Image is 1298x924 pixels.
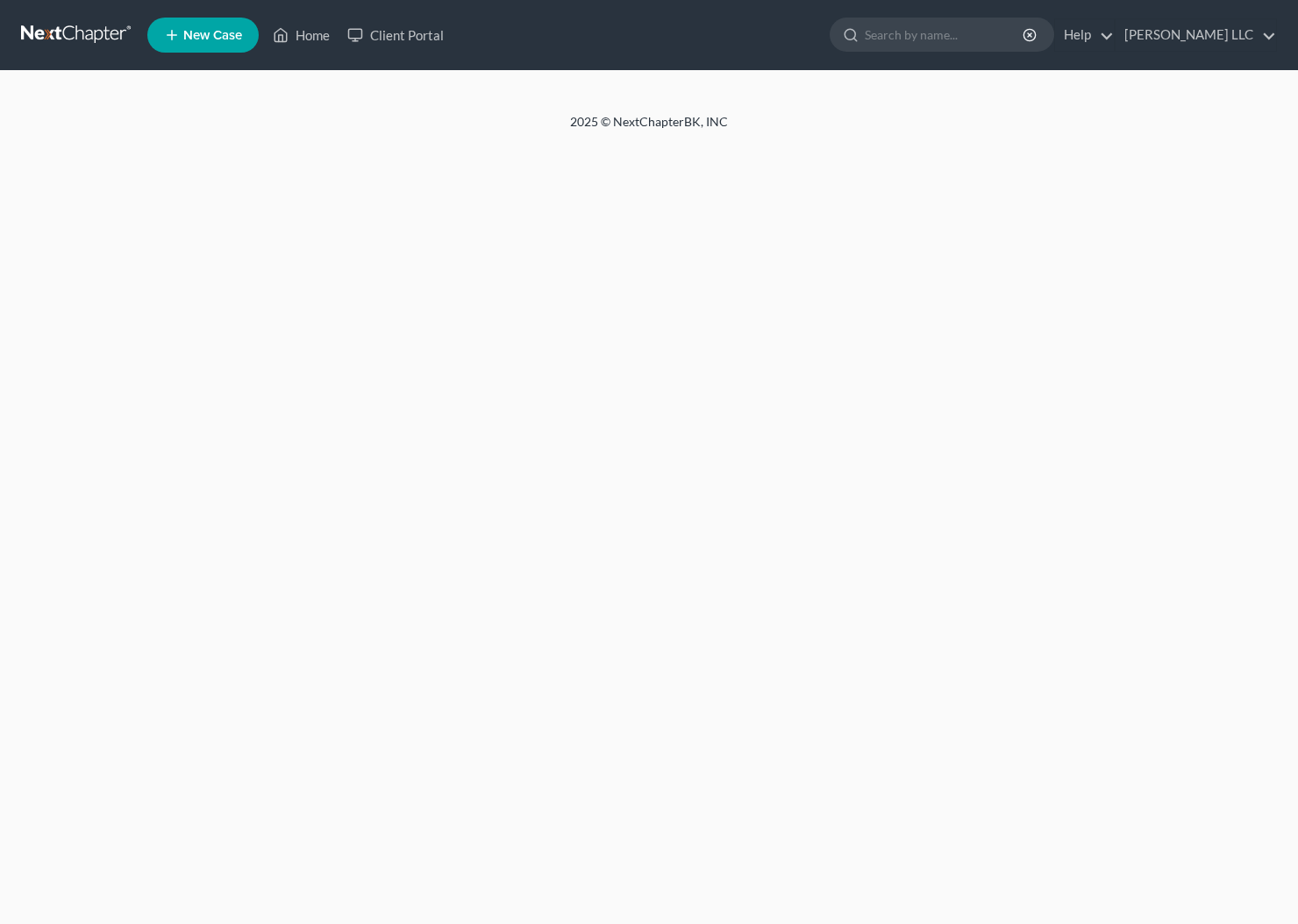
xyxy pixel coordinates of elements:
div: 2025 © NextChapterBK, INC [149,113,1149,145]
a: Home [264,19,339,51]
a: [PERSON_NAME] LLC [1116,19,1276,51]
input: Search by name... [865,18,1025,51]
a: Client Portal [339,19,453,51]
a: Help [1055,19,1114,51]
span: New Case [183,29,242,42]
